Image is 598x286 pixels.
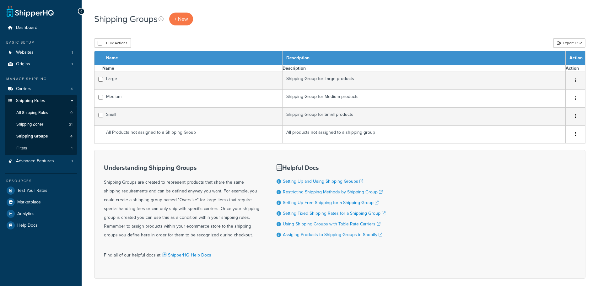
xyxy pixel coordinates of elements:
span: 4 [70,134,73,139]
li: Advanced Features [5,155,77,167]
li: Origins [5,58,77,70]
span: 21 [69,122,73,127]
div: Resources [5,178,77,184]
th: Action [566,65,585,72]
a: Shipping Rules [5,95,77,107]
h3: Helpful Docs [277,164,385,171]
a: ShipperHQ Home [7,5,54,17]
td: All Products not assigned to a Shipping Group [102,126,283,143]
th: Action [566,51,585,65]
td: Shipping Group for Medium products [283,90,566,108]
a: Dashboard [5,22,77,34]
button: Bulk Actions [94,38,131,48]
span: Test Your Rates [17,188,47,193]
span: Origins [16,62,30,67]
h3: Understanding Shipping Groups [104,164,261,171]
a: Setting Fixed Shipping Rates for a Shipping Group [283,210,385,217]
a: Analytics [5,208,77,219]
span: 0 [70,110,73,116]
td: Medium [102,90,283,108]
a: ShipperHQ Help Docs [161,252,211,258]
span: Shipping Rules [16,98,45,104]
td: Small [102,108,283,126]
td: Large [102,72,283,90]
a: Restricting Shipping Methods by Shipping Group [283,189,383,195]
span: 1 [72,159,73,164]
span: Advanced Features [16,159,54,164]
a: Filters 1 [5,143,77,154]
a: Websites 1 [5,47,77,58]
a: Shipping Zones 21 [5,119,77,130]
th: Description [283,51,566,65]
span: Filters [16,146,27,151]
span: Analytics [17,211,35,217]
span: + New [174,15,188,23]
div: Manage Shipping [5,76,77,82]
span: Dashboard [16,25,37,30]
th: Description [283,65,566,72]
span: 4 [71,86,73,92]
a: Advanced Features 1 [5,155,77,167]
a: Using Shipping Groups with Table Rate Carriers [283,221,380,227]
li: Shipping Zones [5,119,77,130]
span: 1 [71,146,73,151]
span: 1 [72,50,73,55]
a: Shipping Groups 4 [5,131,77,142]
span: All Shipping Rules [16,110,48,116]
div: Find all of our helpful docs at: [104,246,261,260]
span: Shipping Groups [16,134,48,139]
td: All products not assigned to a shipping group [283,126,566,143]
span: Websites [16,50,34,55]
a: Carriers 4 [5,83,77,95]
a: Origins 1 [5,58,77,70]
a: Setting Up Free Shipping for a Shipping Group [283,199,379,206]
span: 1 [72,62,73,67]
a: Marketplace [5,197,77,208]
a: Assiging Products to Shipping Groups in Shopify [283,231,382,238]
a: Export CSV [553,38,585,48]
li: Shipping Rules [5,95,77,155]
a: All Shipping Rules 0 [5,107,77,119]
span: Marketplace [17,200,41,205]
li: Filters [5,143,77,154]
li: All Shipping Rules [5,107,77,119]
span: Shipping Zones [16,122,44,127]
div: Basic Setup [5,40,77,45]
td: Shipping Group for Small products [283,108,566,126]
a: + New [169,13,193,25]
td: Shipping Group for Large products [283,72,566,90]
span: Help Docs [17,223,38,228]
th: Name [102,65,283,72]
div: Shipping Groups are created to represent products that share the same shipping requirements and c... [104,164,261,240]
li: Carriers [5,83,77,95]
a: Test Your Rates [5,185,77,196]
h1: Shipping Groups [94,13,158,25]
a: Help Docs [5,220,77,231]
span: Carriers [16,86,31,92]
a: Setting Up and Using Shipping Groups [283,178,363,185]
li: Shipping Groups [5,131,77,142]
li: Websites [5,47,77,58]
th: Name [102,51,283,65]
